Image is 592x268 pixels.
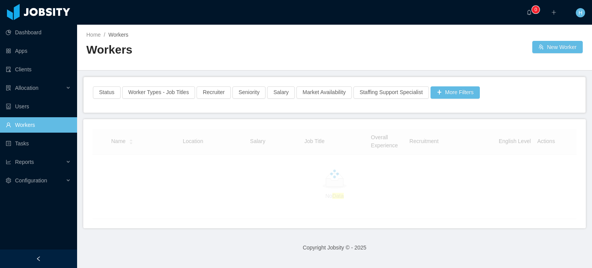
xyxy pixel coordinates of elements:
button: Staffing Support Specialist [353,86,429,99]
sup: 0 [532,6,540,13]
a: Home [86,32,101,38]
span: Reports [15,159,34,165]
span: Workers [108,32,128,38]
i: icon: line-chart [6,159,11,165]
span: Allocation [15,85,39,91]
a: icon: appstoreApps [6,43,71,59]
button: icon: plusMore Filters [431,86,480,99]
button: Recruiter [197,86,231,99]
button: icon: usergroup-addNew Worker [532,41,583,53]
span: H [579,8,582,17]
a: icon: pie-chartDashboard [6,25,71,40]
a: icon: userWorkers [6,117,71,133]
a: icon: robotUsers [6,99,71,114]
footer: Copyright Jobsity © - 2025 [77,234,592,261]
span: Configuration [15,177,47,184]
a: icon: profileTasks [6,136,71,151]
i: icon: setting [6,178,11,183]
a: icon: auditClients [6,62,71,77]
button: Worker Types - Job Titles [122,86,195,99]
button: Seniority [232,86,266,99]
button: Market Availability [296,86,352,99]
i: icon: solution [6,85,11,91]
span: / [104,32,105,38]
i: icon: bell [526,10,532,15]
button: Salary [267,86,295,99]
button: Status [93,86,121,99]
h2: Workers [86,42,335,58]
i: icon: plus [551,10,557,15]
